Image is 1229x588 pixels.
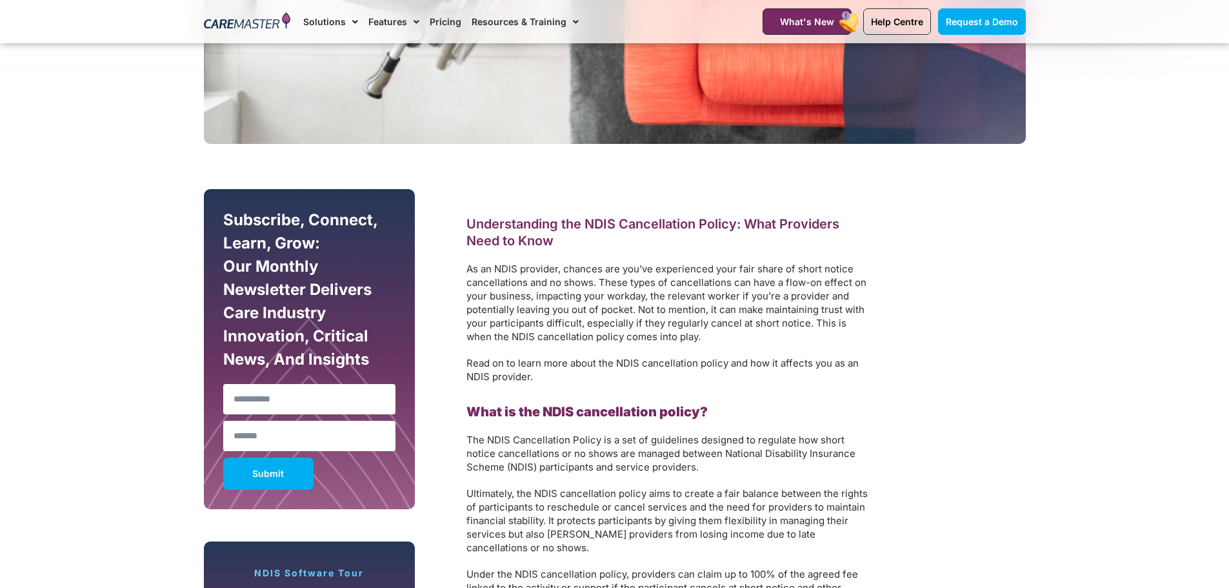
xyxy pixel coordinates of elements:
[466,487,868,554] span: Ultimately, the NDIS cancellation policy aims to create a fair balance between the rights of part...
[466,216,873,249] h2: Understanding the NDIS Cancellation Policy: What Providers Need to Know
[204,12,291,32] img: CareMaster Logo
[938,8,1026,35] a: Request a Demo
[946,16,1018,27] span: Request a Demo
[466,404,708,420] b: What is the NDIS cancellation policy?
[871,16,923,27] span: Help Centre
[466,263,866,343] span: As an NDIS provider, chances are you’ve experienced your fair share of short notice cancellations...
[763,8,852,35] a: What's New
[217,567,403,579] p: NDIS Software Tour
[220,208,399,378] div: Subscribe, Connect, Learn, Grow: Our Monthly Newsletter Delivers Care Industry Innovation, Critic...
[863,8,931,35] a: Help Centre
[223,458,314,490] button: Submit
[780,16,834,27] span: What's New
[252,471,284,477] span: Submit
[466,434,855,473] span: The NDIS Cancellation Policy is a set of guidelines designed to regulate how short notice cancell...
[466,357,859,383] span: Read on to learn more about the NDIS cancellation policy and how it affects you as an NDIS provider.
